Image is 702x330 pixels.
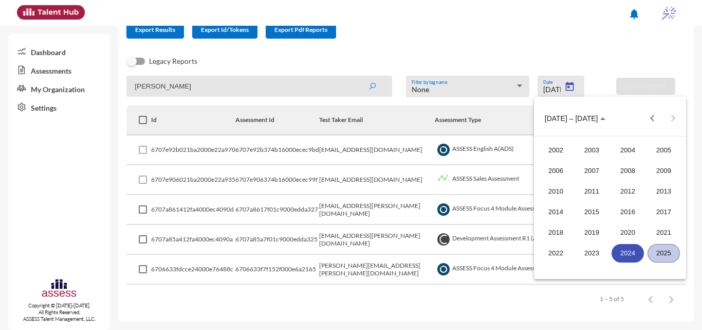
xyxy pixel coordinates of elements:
[612,162,644,180] div: 2008
[576,162,608,180] div: 2007
[540,203,572,221] div: 2014
[576,182,608,201] div: 2011
[538,161,574,181] td: 2006
[540,223,572,242] div: 2018
[646,161,682,181] td: 2009
[612,203,644,221] div: 2016
[576,244,608,263] div: 2023
[576,141,608,160] div: 2003
[545,114,598,123] span: [DATE] – [DATE]
[648,162,680,180] div: 2009
[612,141,644,160] div: 2004
[538,140,574,161] td: 2002
[540,244,572,263] div: 2022
[612,223,644,242] div: 2020
[648,182,680,201] div: 2013
[648,244,680,263] div: 2025
[538,181,574,202] td: 2010
[646,140,682,161] td: 2005
[610,243,646,264] td: 2024
[574,202,610,222] td: 2015
[646,222,682,243] td: 2021
[540,162,572,180] div: 2006
[574,222,610,243] td: 2019
[610,161,646,181] td: 2008
[642,108,662,129] button: Previous 20 years
[538,243,574,264] td: 2022
[610,140,646,161] td: 2004
[662,108,683,129] button: Next 20 years
[574,140,610,161] td: 2003
[540,141,572,160] div: 2002
[540,182,572,201] div: 2010
[646,243,682,264] td: 2025
[646,181,682,202] td: 2013
[610,222,646,243] td: 2020
[537,108,614,129] button: Choose date
[576,203,608,221] div: 2015
[538,222,574,243] td: 2018
[574,161,610,181] td: 2007
[648,141,680,160] div: 2005
[574,243,610,264] td: 2023
[648,203,680,221] div: 2017
[576,223,608,242] div: 2019
[648,223,680,242] div: 2021
[574,181,610,202] td: 2011
[610,181,646,202] td: 2012
[538,202,574,222] td: 2014
[610,202,646,222] td: 2016
[612,182,644,201] div: 2012
[612,244,644,263] div: 2024
[646,202,682,222] td: 2017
